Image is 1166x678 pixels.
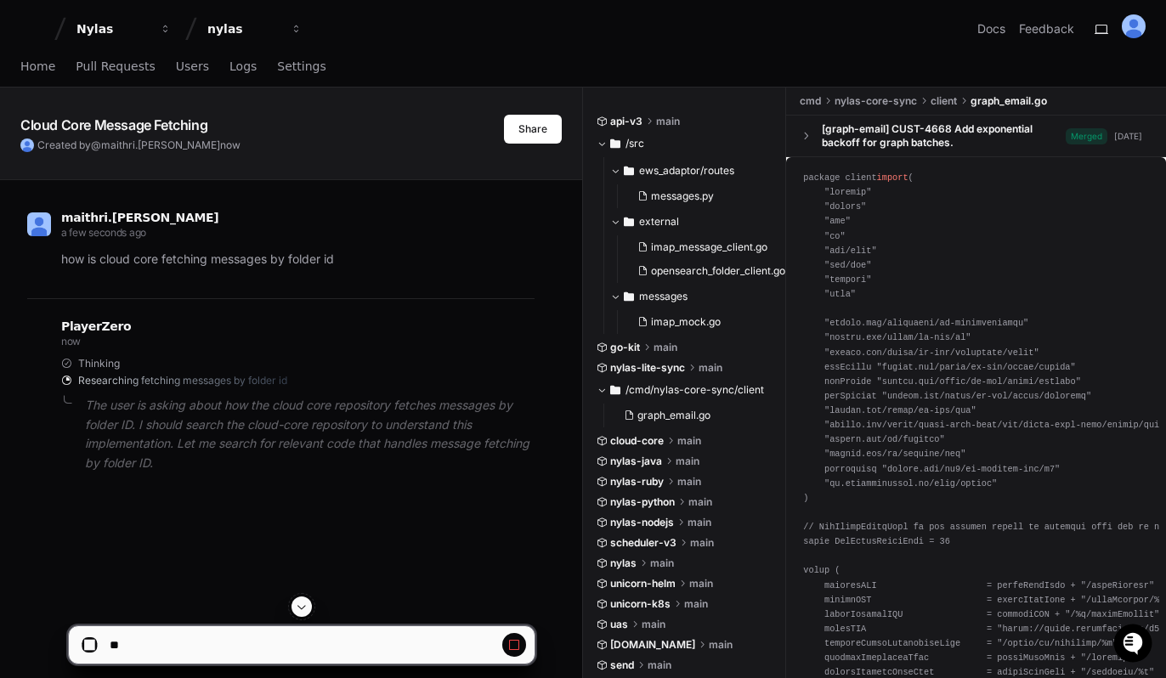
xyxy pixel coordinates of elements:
span: cmd [800,94,821,108]
div: Welcome [17,68,309,95]
span: messages [639,290,688,303]
button: /src [597,130,773,157]
a: Settings [277,48,325,87]
iframe: Open customer support [1112,622,1158,668]
span: main [656,115,680,128]
span: maithri.[PERSON_NAME] [101,138,220,151]
button: Nylas [70,14,178,44]
app-text-character-animate: Cloud Core Message Fetching [20,116,207,133]
span: nylas-python [610,495,675,509]
button: Share [504,115,562,144]
span: Created by [37,138,241,152]
span: Home [20,61,55,71]
img: ALV-UjVQrezQ9ypWoP1X_yzR33khWovCfpr5f_moRoUdQOrxU5SzApZOdDaPv_8kFJi3NiE_XFp4SW7Rn9bmBd9I244-HMWIi... [1122,14,1146,38]
svg: Directory [610,380,620,400]
span: main [676,455,699,468]
span: import [877,172,908,183]
button: Start new chat [289,132,309,152]
button: messages.py [631,184,777,208]
span: main [689,577,713,590]
span: @ [91,138,101,151]
button: Feedback [1019,20,1074,37]
span: main [688,516,711,529]
p: The user is asking about how the cloud core repository fetches messages by folder ID. I should se... [85,396,535,473]
img: 1736555170064-99ba0984-63c1-480f-8ee9-699278ef63ed [17,127,48,157]
span: nylas-lite-sync [610,361,685,375]
div: Start new chat [58,127,279,144]
span: cloud-core [610,434,664,448]
span: opensearch_folder_client.go [651,264,785,278]
a: Docs [977,20,1005,37]
span: imap_mock.go [651,315,721,329]
span: /cmd/nylas-core-sync/client [625,383,764,397]
img: ALV-UjVQrezQ9ypWoP1X_yzR33khWovCfpr5f_moRoUdQOrxU5SzApZOdDaPv_8kFJi3NiE_XFp4SW7Rn9bmBd9I244-HMWIi... [20,138,34,152]
span: main [677,434,701,448]
button: external [610,208,787,235]
span: scheduler-v3 [610,536,676,550]
button: graph_email.go [617,404,763,427]
img: ALV-UjVQrezQ9ypWoP1X_yzR33khWovCfpr5f_moRoUdQOrxU5SzApZOdDaPv_8kFJi3NiE_XFp4SW7Rn9bmBd9I244-HMWIi... [27,212,51,236]
span: nylas-nodejs [610,516,674,529]
span: a few seconds ago [61,226,146,239]
span: Users [176,61,209,71]
div: [DATE] [1114,130,1142,143]
span: imap_message_client.go [651,240,767,254]
button: imap_mock.go [631,310,777,334]
span: nylas-ruby [610,475,664,489]
span: main [690,536,714,550]
span: main [654,341,677,354]
span: Logs [229,61,257,71]
span: unicorn-helm [610,577,676,590]
span: now [61,335,81,347]
span: main [699,361,722,375]
span: nylas [610,557,637,570]
span: Pull Requests [76,61,155,71]
div: nylas [207,20,280,37]
a: Users [176,48,209,87]
span: api-v3 [610,115,642,128]
span: external [639,215,679,229]
span: Merged [1066,128,1107,144]
span: nylas-java [610,455,662,468]
button: opensearch_folder_client.go [631,259,785,283]
a: Logs [229,48,257,87]
a: Home [20,48,55,87]
span: main [650,557,674,570]
span: graph_email.go [637,409,710,422]
span: go-kit [610,341,640,354]
button: imap_message_client.go [631,235,785,259]
span: main [688,495,712,509]
span: ews_adaptor/routes [639,164,734,178]
svg: Directory [610,133,620,154]
button: /cmd/nylas-core-sync/client [597,376,773,404]
span: /src [625,137,644,150]
p: how is cloud core fetching messages by folder id [61,250,535,269]
button: messages [610,283,787,310]
span: Settings [277,61,325,71]
span: graph_email.go [971,94,1047,108]
button: ews_adaptor/routes [610,157,787,184]
span: Thinking [78,357,120,370]
span: maithri.[PERSON_NAME] [61,211,218,224]
svg: Directory [624,286,634,307]
span: now [220,138,241,151]
span: PlayerZero [61,321,131,331]
svg: Directory [624,161,634,181]
div: Nylas [76,20,150,37]
div: [graph-email] CUST-4668 Add exponential backoff for graph batches. [822,122,1066,150]
span: Pylon [169,178,206,191]
button: nylas [201,14,309,44]
a: Pull Requests [76,48,155,87]
span: nylas-core-sync [835,94,917,108]
svg: Directory [624,212,634,232]
div: We're available if you need us! [58,144,215,157]
span: main [677,475,701,489]
span: client [931,94,957,108]
a: Powered byPylon [120,178,206,191]
span: messages.py [651,189,714,203]
span: Researching fetching messages by folder id [78,374,287,387]
img: PlayerZero [17,17,51,51]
